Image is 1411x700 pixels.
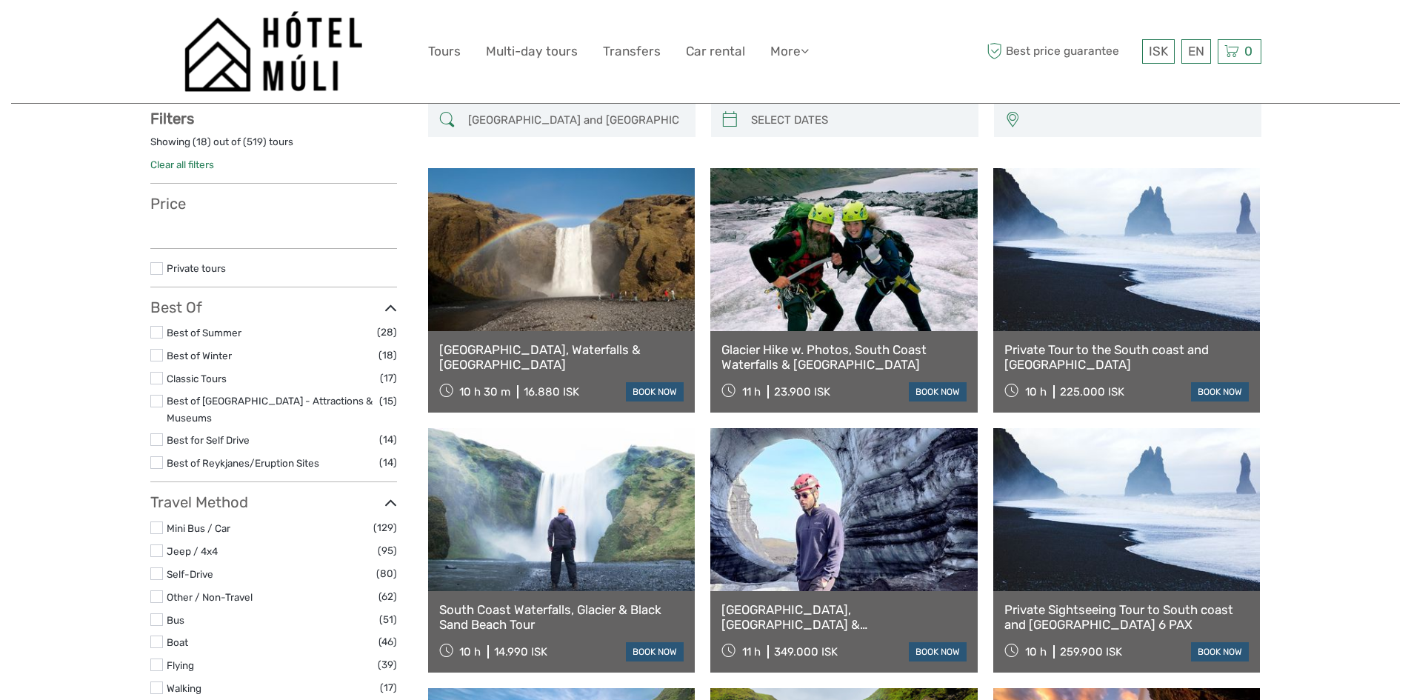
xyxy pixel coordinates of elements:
[603,41,661,62] a: Transfers
[1191,642,1249,661] a: book now
[378,656,397,673] span: (39)
[1181,39,1211,64] div: EN
[686,41,745,62] a: Car rental
[167,395,373,424] a: Best of [GEOGRAPHIC_DATA] - Attractions & Museums
[167,545,218,557] a: Jeep / 4x4
[439,602,684,633] a: South Coast Waterfalls, Glacier & Black Sand Beach Tour
[1004,342,1250,373] a: Private Tour to the South coast and [GEOGRAPHIC_DATA]
[167,591,253,603] a: Other / Non-Travel
[150,159,214,170] a: Clear all filters
[909,642,967,661] a: book now
[167,568,213,580] a: Self-Drive
[439,342,684,373] a: [GEOGRAPHIC_DATA], Waterfalls & [GEOGRAPHIC_DATA]
[742,385,761,399] span: 11 h
[380,370,397,387] span: (17)
[1242,44,1255,59] span: 0
[167,373,227,384] a: Classic Tours
[184,11,363,92] img: 1276-09780d38-f550-4f2e-b773-0f2717b8e24e_logo_big.png
[1060,645,1122,659] div: 259.900 ISK
[167,327,241,339] a: Best of Summer
[167,457,319,469] a: Best of Reykjanes/Eruption Sites
[380,679,397,696] span: (17)
[626,642,684,661] a: book now
[379,611,397,628] span: (51)
[378,588,397,605] span: (62)
[984,39,1138,64] span: Best price guarantee
[770,41,809,62] a: More
[378,542,397,559] span: (95)
[745,107,971,133] input: SELECT DATES
[909,382,967,401] a: book now
[1025,385,1047,399] span: 10 h
[376,565,397,582] span: (80)
[774,645,838,659] div: 349.000 ISK
[167,262,226,274] a: Private tours
[196,135,207,149] label: 18
[167,614,184,626] a: Bus
[459,645,481,659] span: 10 h
[721,602,967,633] a: [GEOGRAPHIC_DATA], [GEOGRAPHIC_DATA] & [GEOGRAPHIC_DATA] Private
[167,350,232,361] a: Best of Winter
[167,434,250,446] a: Best for Self Drive
[459,385,510,399] span: 10 h 30 m
[378,347,397,364] span: (18)
[524,385,579,399] div: 16.880 ISK
[373,519,397,536] span: (129)
[1025,645,1047,659] span: 10 h
[486,41,578,62] a: Multi-day tours
[428,41,461,62] a: Tours
[377,324,397,341] span: (28)
[167,636,188,648] a: Boat
[167,659,194,671] a: Flying
[626,382,684,401] a: book now
[167,682,201,694] a: Walking
[1191,382,1249,401] a: book now
[379,454,397,471] span: (14)
[379,431,397,448] span: (14)
[742,645,761,659] span: 11 h
[1004,602,1250,633] a: Private Sightseeing Tour to South coast and [GEOGRAPHIC_DATA] 6 PAX
[462,107,688,133] input: SEARCH
[247,135,263,149] label: 519
[150,299,397,316] h3: Best Of
[150,135,397,158] div: Showing ( ) out of ( ) tours
[378,633,397,650] span: (46)
[721,342,967,373] a: Glacier Hike w. Photos, South Coast Waterfalls & [GEOGRAPHIC_DATA]
[150,195,397,213] h3: Price
[150,110,194,127] strong: Filters
[150,493,397,511] h3: Travel Method
[1060,385,1124,399] div: 225.000 ISK
[1149,44,1168,59] span: ISK
[167,522,230,534] a: Mini Bus / Car
[774,385,830,399] div: 23.900 ISK
[379,393,397,410] span: (15)
[494,645,547,659] div: 14.990 ISK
